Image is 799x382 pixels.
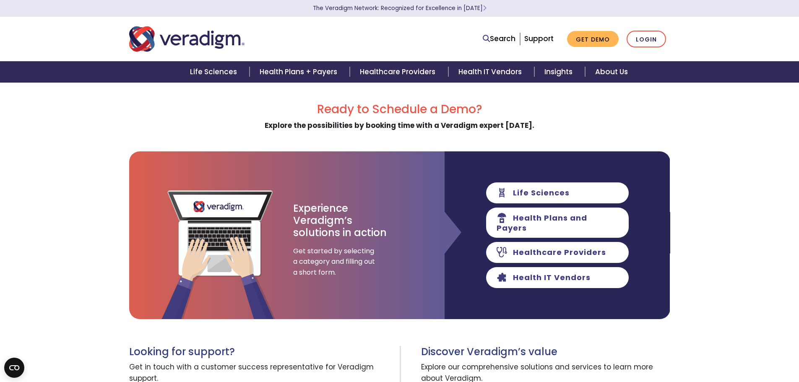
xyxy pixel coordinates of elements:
img: Veradigm logo [129,25,245,53]
a: Get Demo [567,31,619,47]
span: Get started by selecting a category and filling out a short form. [293,246,377,278]
h3: Looking for support? [129,346,393,358]
a: Support [524,34,554,44]
a: Search [483,33,515,44]
a: The Veradigm Network: Recognized for Excellence in [DATE]Learn More [313,4,487,12]
a: Insights [534,61,585,83]
a: About Us [585,61,638,83]
strong: Explore the possibilities by booking time with a Veradigm expert [DATE]. [265,120,534,130]
span: Learn More [483,4,487,12]
h2: Ready to Schedule a Demo? [129,102,670,117]
a: Life Sciences [180,61,250,83]
a: Health IT Vendors [448,61,534,83]
a: Login [627,31,666,48]
a: Healthcare Providers [350,61,448,83]
button: Open CMP widget [4,358,24,378]
a: Health Plans + Payers [250,61,350,83]
h3: Discover Veradigm’s value [421,346,670,358]
h3: Experience Veradigm’s solutions in action [293,203,388,239]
